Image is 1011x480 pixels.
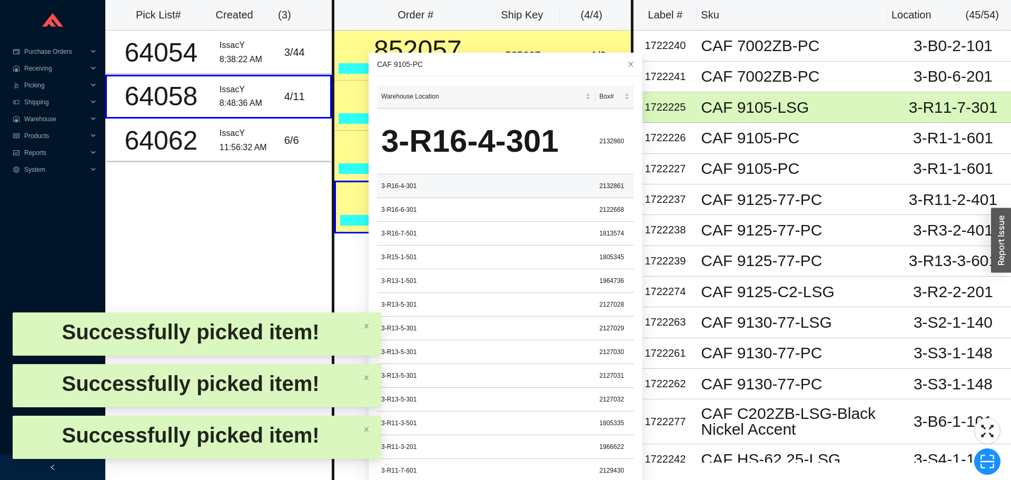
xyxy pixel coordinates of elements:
[638,450,692,468] div: 1722242
[381,394,591,405] div: 3-R13-5-301
[899,38,1007,54] div: 3-B0-2-101
[899,253,1007,269] div: 3-R13-3-601
[24,111,87,128] span: Warehouse
[595,109,634,174] td: 2132860
[339,87,497,113] div: 933864
[220,96,276,111] div: 8:48:36 AM
[381,323,591,334] div: 3-R13-5-301
[899,315,1007,330] div: 3-S2-1-140
[638,314,692,331] div: 1722263
[363,375,370,381] span: close
[220,38,276,53] div: IssacY
[340,215,497,226] div: Our Truck
[278,6,320,24] div: ( 3 )
[638,99,692,116] div: 1722225
[111,40,211,66] div: 64054
[13,150,20,156] span: fund
[339,163,497,174] div: Our Truck
[381,181,591,191] div: 3-R16-4-301
[701,161,891,177] div: CAF 9105-PC
[899,130,1007,146] div: 3-R1-1-601
[638,283,692,300] div: 1722274
[377,58,634,70] div: CAF 9105-PC
[24,128,87,144] span: Products
[381,347,591,357] div: 3-R13-5-301
[638,160,692,178] div: 1722227
[595,340,634,364] td: 2127030
[899,452,1007,467] div: 3-S4-1-115
[975,423,1000,439] span: fullscreen
[701,284,891,300] div: CAF 9125-C2-LSG
[595,412,634,435] td: 1805335
[638,345,692,362] div: 1722261
[381,442,591,452] div: 3-R11-3-201
[381,299,591,310] div: 3-R13-5-301
[24,77,87,94] span: Picking
[595,317,634,340] td: 2127029
[701,406,891,437] div: CAF C202ZB-LSG-Black Nickel Accent
[339,113,497,124] div: Our Truck
[381,252,591,262] div: 3-R15-1-501
[701,100,891,115] div: CAF 9105-LSG
[340,189,497,215] div: 788770
[638,221,692,239] div: 1722238
[595,85,634,109] th: Box# sortable
[899,222,1007,238] div: 3-R3-2-401
[24,94,87,111] span: Shipping
[638,252,692,270] div: 1722239
[701,222,891,238] div: CAF 9125-77-PC
[619,53,642,76] button: Close
[595,174,634,198] td: 2132861
[899,284,1007,300] div: 3-R2-2-201
[891,6,931,24] div: Location
[377,85,595,109] th: Warehouse Location sortable
[701,130,891,146] div: CAF 9105-PC
[339,37,497,63] div: 852057
[701,315,891,330] div: CAF 9130-77-LSG
[284,88,326,105] div: 4 / 11
[595,388,634,412] td: 2127032
[595,222,634,246] td: 1813574
[24,43,87,60] span: Purchase Orders
[899,161,1007,177] div: 3-R1-1-601
[975,454,1000,469] span: scan
[627,61,635,68] span: close
[701,192,891,208] div: CAF 9125-77-PC
[595,269,634,293] td: 1964736
[595,435,634,459] td: 1966622
[13,48,20,55] span: credit-card
[638,375,692,393] div: 1722262
[595,293,634,317] td: 2127028
[21,422,360,448] div: Successfully picked item!
[339,63,497,74] div: Our Truck
[899,192,1007,208] div: 3-R11-2-401
[363,426,370,433] span: close
[899,376,1007,392] div: 3-S3-1-148
[974,448,1000,475] button: scan
[220,126,276,141] div: IssacY
[899,68,1007,84] div: 3-B0-6-201
[974,418,1000,444] button: fullscreen
[595,246,634,269] td: 1805345
[220,53,276,67] div: 8:38:22 AM
[24,60,87,77] span: Receiving
[111,83,211,110] div: 64058
[363,323,370,329] span: close
[899,345,1007,361] div: 3-S3-1-148
[381,115,591,168] div: 3-R16-4-301
[638,129,692,146] div: 1722226
[381,418,591,428] div: 3-R11-3-501
[24,161,87,178] span: System
[381,91,583,102] span: Warehouse Location
[638,68,692,85] div: 1722241
[966,6,999,24] div: ( 45 / 54 )
[701,68,891,84] div: CAF 7002ZB-PC
[701,253,891,269] div: CAF 9125-77-PC
[506,47,562,64] div: 525667
[381,228,591,239] div: 3-R16-7-501
[111,128,211,154] div: 64062
[899,414,1007,429] div: 3-B6-1-101
[21,370,360,397] div: Successfully picked item!
[284,44,326,61] div: 3 / 44
[595,364,634,388] td: 2127031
